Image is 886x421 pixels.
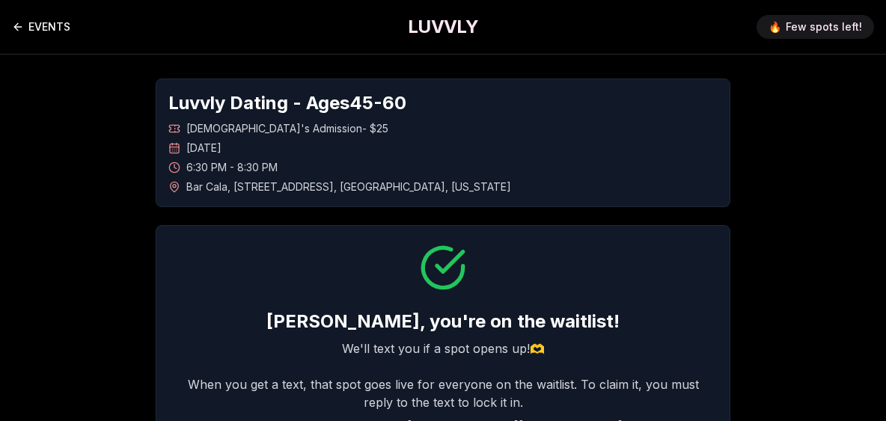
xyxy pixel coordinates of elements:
[186,179,511,194] span: Bar Cala , [STREET_ADDRESS] , [GEOGRAPHIC_DATA] , [US_STATE]
[174,339,712,357] p: We'll text you if a spot opens up!🫶
[786,19,862,34] span: Few spots left!
[769,19,781,34] span: 🔥
[12,12,70,42] a: Back to events
[168,91,718,115] h1: Luvvly Dating - Ages 45 - 60
[174,375,712,411] p: When you get a text, that spot goes live for everyone on the waitlist. To claim it, you must repl...
[186,160,278,175] span: 6:30 PM - 8:30 PM
[174,310,712,334] h2: [PERSON_NAME] , you're on the waitlist!
[408,15,478,39] a: LUVVLY
[186,141,221,156] span: [DATE]
[186,121,388,136] span: [DEMOGRAPHIC_DATA]'s Admission - $25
